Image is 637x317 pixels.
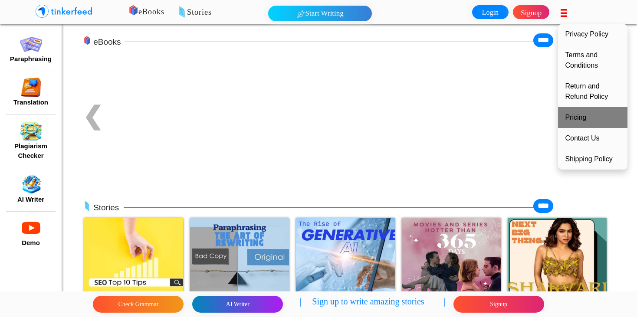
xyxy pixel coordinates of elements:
[7,54,54,65] button: Paraphrasing
[20,78,42,97] img: translate%20icon.png
[299,295,445,314] p: | Sign up to write amazing stories |
[151,7,432,19] p: Stories
[453,296,544,313] button: Signup
[19,238,43,248] button: Demo
[472,5,509,19] a: Login
[20,121,42,141] img: 2.png
[84,218,183,309] img: 3054.png
[268,6,372,21] button: Start Writing
[402,218,501,309] img: 3051.png
[296,218,395,309] img: 3052.png
[11,97,51,108] button: Translation
[93,36,122,49] h2: eBooks
[20,34,42,54] img: paraphrase.png
[508,218,607,309] img: 3050.png
[558,24,627,45] a: Privacy Policy
[513,5,549,19] a: Signup
[76,91,110,142] a: ❮
[93,296,184,313] button: Check Grammar
[192,296,283,313] button: AI Writer
[15,194,47,205] button: AI Writer
[190,218,289,309] img: 3053.png
[20,175,42,194] img: 1.png
[93,202,120,215] h2: Stories
[117,6,397,18] p: eBooks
